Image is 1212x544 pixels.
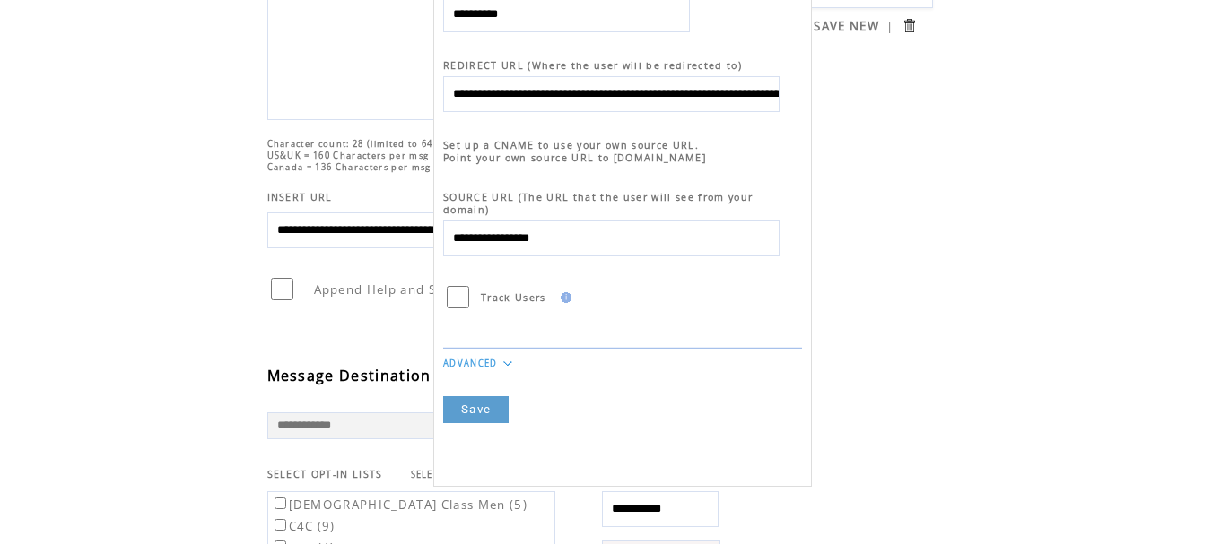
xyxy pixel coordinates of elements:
[267,366,432,385] span: Message Destination
[275,497,286,509] input: [DEMOGRAPHIC_DATA] Class Men (5)
[443,358,498,369] a: ADVANCED
[411,469,466,480] a: SELECT ALL
[443,396,509,423] a: Save
[443,151,706,164] span: Point your own source URL to [DOMAIN_NAME]
[271,518,336,534] label: C4C (9)
[443,59,742,72] span: REDIRECT URL (Where the user will be redirected to)
[481,291,546,304] span: Track Users
[555,292,571,303] img: help.gif
[443,191,753,216] span: SOURCE URL (The URL that the user will see from your domain)
[271,497,528,513] label: [DEMOGRAPHIC_DATA] Class Men (5)
[267,468,383,480] span: SELECT OPT-IN LISTS
[432,370,448,381] img: help.gif
[443,139,699,151] span: Set up a CNAME to use your own source URL.
[275,519,286,531] input: C4C (9)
